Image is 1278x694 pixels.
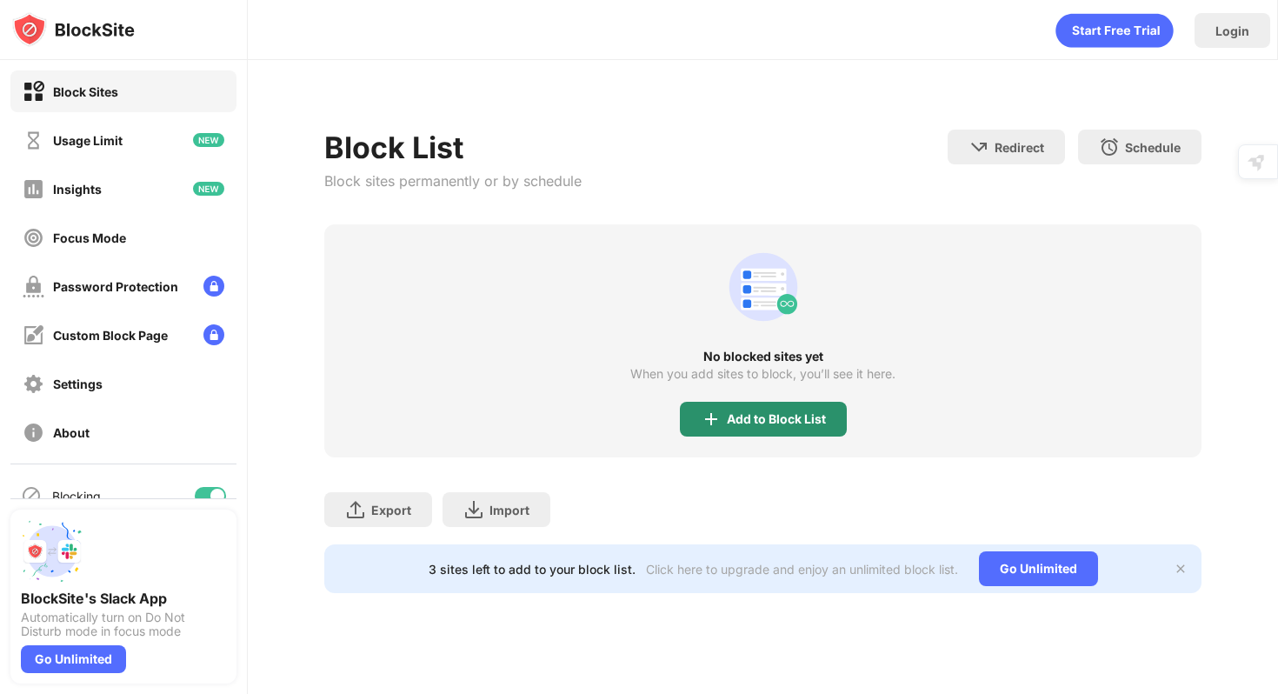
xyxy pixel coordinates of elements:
div: Block Sites [53,84,118,99]
img: block-on.svg [23,81,44,103]
img: lock-menu.svg [203,324,224,345]
div: Usage Limit [53,133,123,148]
div: Add to Block List [727,412,826,426]
img: logo-blocksite.svg [12,12,135,47]
div: Insights [53,182,102,197]
div: Focus Mode [53,230,126,245]
img: new-icon.svg [193,133,224,147]
div: Block List [324,130,582,165]
div: Schedule [1125,140,1181,155]
img: settings-off.svg [23,373,44,395]
div: Automatically turn on Do Not Disturb mode in focus mode [21,611,226,638]
div: Custom Block Page [53,328,168,343]
img: lock-menu.svg [203,276,224,297]
img: x-button.svg [1174,562,1188,576]
img: push-slack.svg [21,520,83,583]
div: Import [489,503,529,517]
img: password-protection-off.svg [23,276,44,297]
img: blocking-icon.svg [21,485,42,506]
div: 3 sites left to add to your block list. [429,562,636,577]
div: About [53,425,90,440]
img: customize-block-page-off.svg [23,324,44,346]
div: animation [722,245,805,329]
img: insights-off.svg [23,178,44,200]
div: Go Unlimited [21,645,126,673]
div: Settings [53,377,103,391]
div: Export [371,503,411,517]
div: Block sites permanently or by schedule [324,172,582,190]
img: about-off.svg [23,422,44,444]
div: Go Unlimited [979,551,1098,586]
img: focus-off.svg [23,227,44,249]
div: When you add sites to block, you’ll see it here. [630,367,895,381]
div: No blocked sites yet [324,350,1201,364]
div: Password Protection [53,279,178,294]
div: Login [1215,23,1249,38]
div: Blocking [52,489,101,504]
img: new-icon.svg [193,182,224,196]
div: animation [1055,13,1174,48]
div: Redirect [995,140,1044,155]
img: time-usage-off.svg [23,130,44,151]
div: Click here to upgrade and enjoy an unlimited block list. [646,562,958,577]
div: BlockSite's Slack App [21,590,226,607]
